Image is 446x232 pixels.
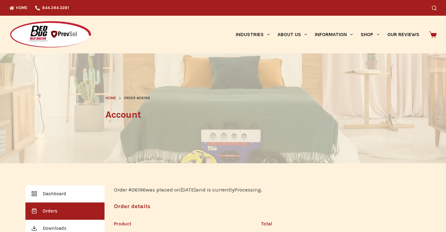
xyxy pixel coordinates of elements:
a: Information [311,16,357,53]
a: Dashboard [25,185,105,202]
h2: Order details [114,202,421,211]
mark: [DATE] [180,186,196,193]
mark: Processing [234,186,261,193]
mark: 26196 [132,186,146,193]
a: Industries [232,16,273,53]
img: Prevsol/Bed Bug Heat Doctor [9,21,92,49]
a: Shop [357,16,383,53]
span: Order #26196 [124,95,150,101]
span: Home [105,96,116,100]
nav: Primary [232,16,423,53]
a: Home [105,95,116,101]
a: Our Reviews [383,16,423,53]
button: Search [432,6,437,10]
h1: Account [105,108,341,122]
a: Orders [25,202,105,220]
p: Order # was placed on and is currently . [114,185,421,194]
a: About Us [273,16,311,53]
